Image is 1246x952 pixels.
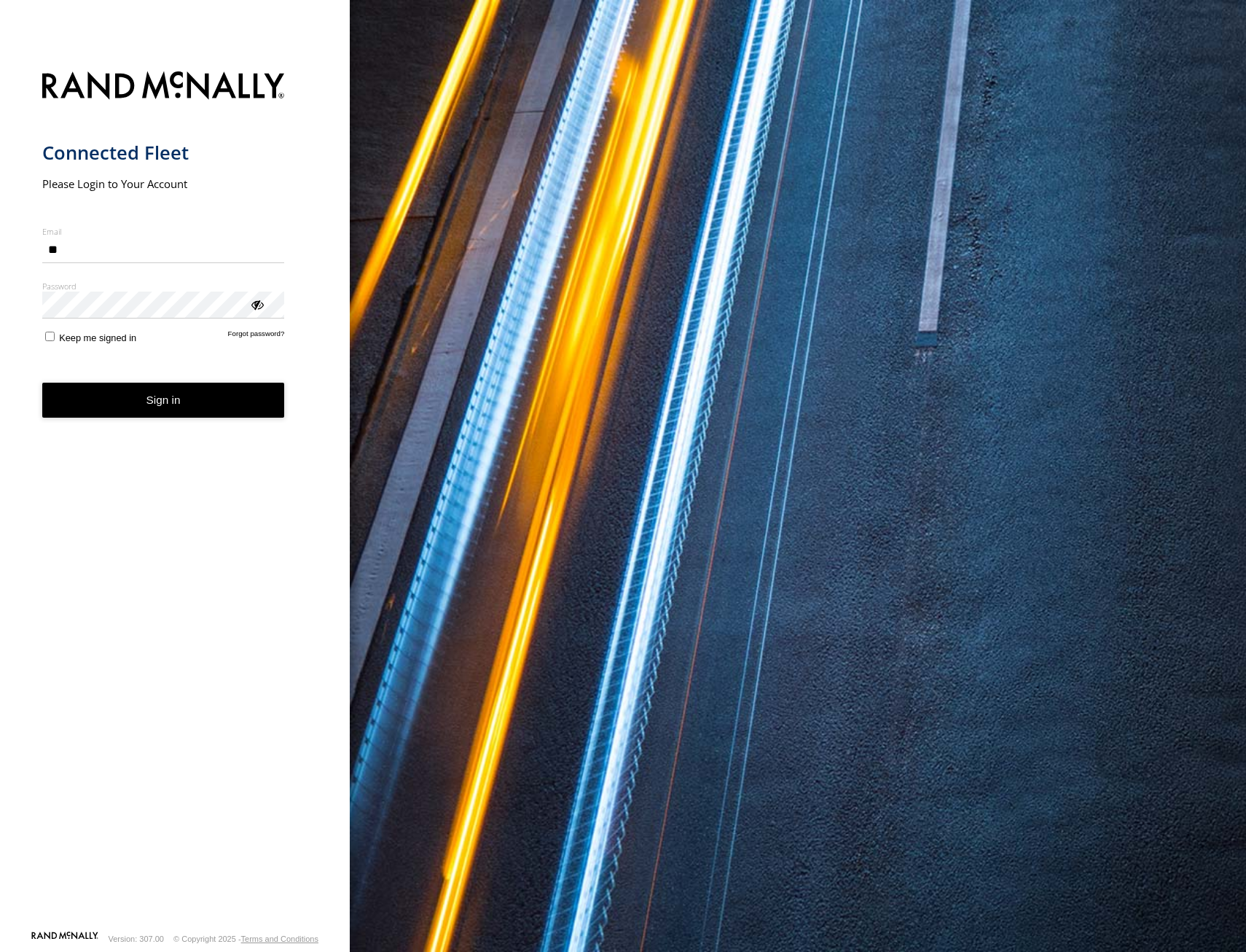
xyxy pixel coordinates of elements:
[249,297,264,311] div: ViewPassword
[42,63,308,931] form: main
[173,935,318,943] div: © Copyright 2025 -
[42,226,285,237] label: Email
[45,332,55,341] input: Keep me signed in
[42,141,285,165] h1: Connected Fleet
[42,281,285,292] label: Password
[109,935,164,943] div: Version: 307.00
[228,329,285,343] a: Forgot password?
[42,383,285,418] button: Sign in
[241,935,318,943] a: Terms and Conditions
[42,69,285,106] img: Rand McNally
[31,932,98,946] a: Visit our Website
[42,176,285,191] h2: Please Login to Your Account
[59,332,136,343] span: Keep me signed in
